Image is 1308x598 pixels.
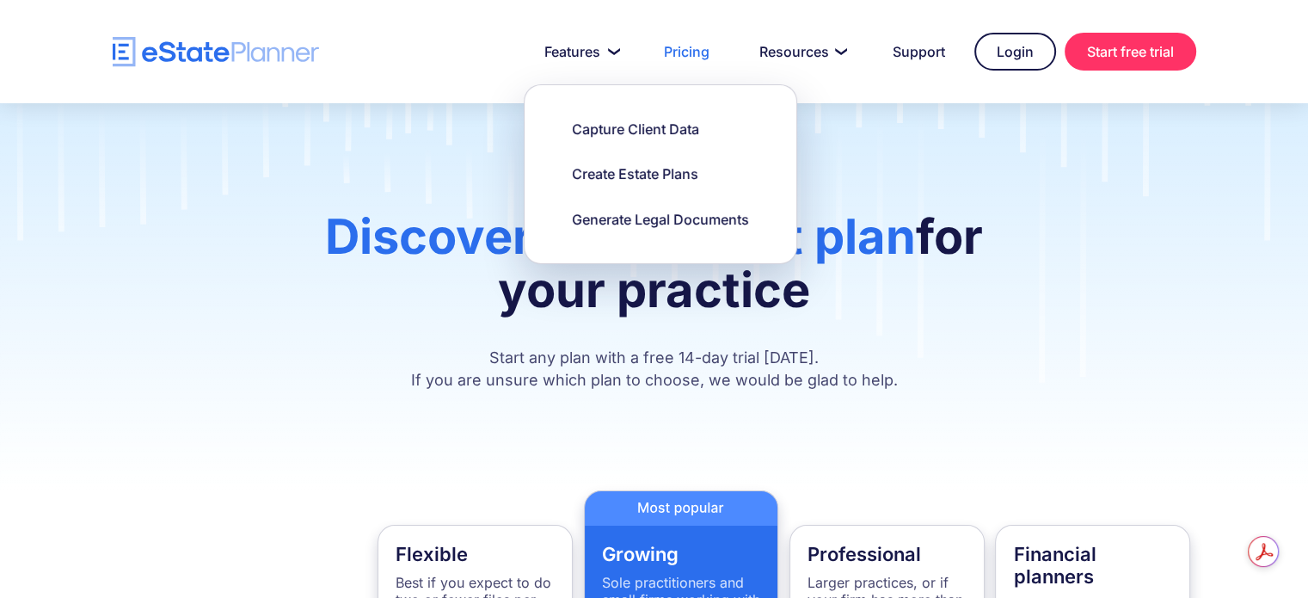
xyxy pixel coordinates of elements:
[550,156,720,192] a: Create Estate Plans
[550,111,721,147] a: Capture Client Data
[287,347,1021,391] p: Start any plan with a free 14-day trial [DATE]. If you are unsure which plan to choose, we would ...
[602,543,761,565] h4: Growing
[1013,543,1172,588] h4: Financial planners
[524,34,635,69] a: Features
[872,34,966,69] a: Support
[739,34,863,69] a: Resources
[643,34,730,69] a: Pricing
[1065,33,1196,71] a: Start free trial
[396,543,555,565] h4: Flexible
[325,207,916,266] span: Discover the perfect plan
[113,37,319,67] a: home
[974,33,1056,71] a: Login
[572,164,698,183] div: Create Estate Plans
[550,201,771,237] a: Generate Legal Documents
[572,120,699,139] div: Capture Client Data
[808,543,967,565] h4: Professional
[572,210,749,229] div: Generate Legal Documents
[287,210,1021,334] h1: for your practice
